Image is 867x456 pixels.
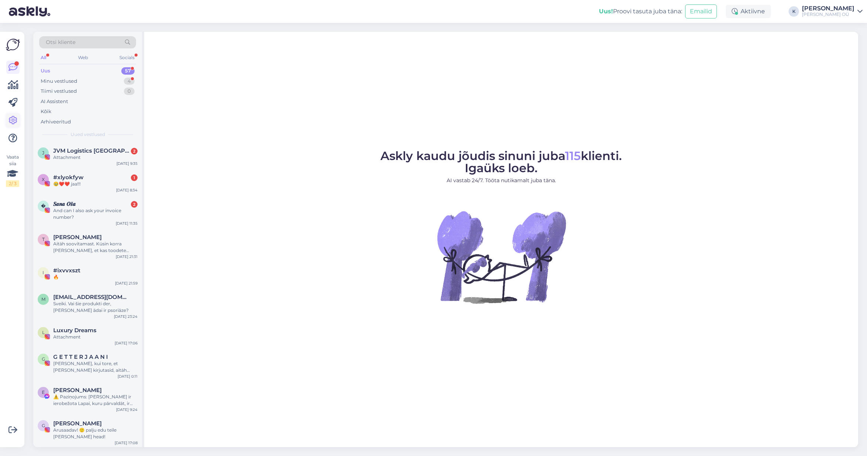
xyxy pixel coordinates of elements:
[131,174,138,181] div: 1
[53,420,102,427] span: Grete Kuld
[726,5,771,18] div: Aktiivne
[116,221,138,226] div: [DATE] 11:35
[53,354,108,360] span: G E T T E R J A A N I
[39,53,48,62] div: All
[565,149,581,163] span: 115
[53,327,96,334] span: Luxury Dreams
[802,6,863,17] a: [PERSON_NAME][PERSON_NAME] OÜ
[115,280,138,286] div: [DATE] 21:59
[41,296,45,302] span: m
[42,423,45,428] span: G
[435,190,568,323] img: No Chat active
[42,177,45,182] span: x
[53,181,138,187] div: 🥹❤️❤️ jaa!!!
[43,270,44,275] span: i
[789,6,799,17] div: K
[6,38,20,52] img: Askly Logo
[53,274,138,280] div: 🔥
[116,161,138,166] div: [DATE] 9:35
[53,387,102,394] span: Emai Kaji
[118,374,138,379] div: [DATE] 0:11
[53,394,138,407] div: ⚠️ Paziņojums: [PERSON_NAME] ir ierobežota Lapai, kuru pārvaldāt, ir ierobežotas noteiktas funkci...
[115,440,138,446] div: [DATE] 17:08
[599,7,682,16] div: Proovi tasuta juba täna:
[380,177,622,184] p: AI vastab 24/7. Tööta nutikamalt juba täna.
[41,203,45,209] span: �
[802,11,854,17] div: [PERSON_NAME] OÜ
[53,234,102,241] span: Toi Nii
[118,53,136,62] div: Socials
[42,330,45,335] span: L
[41,78,77,85] div: Minu vestlused
[53,241,138,254] div: Aitäh soovitamast. Küsin korra [PERSON_NAME], et kas toodete proovimiseks on teil ka testereid võ...
[53,201,76,207] span: 𝑺𝒂𝒏𝒂 𝑶𝒔̌𝒂
[46,38,75,46] span: Otsi kliente
[53,427,138,440] div: Arusaadav! 🙂 palju edu teile [PERSON_NAME] head!
[116,187,138,193] div: [DATE] 8:34
[41,118,71,126] div: Arhiveeritud
[124,78,135,85] div: 4
[53,174,84,181] span: #xlyokfyw
[41,108,51,115] div: Kõik
[41,98,68,105] div: AI Assistent
[124,88,135,95] div: 0
[802,6,854,11] div: [PERSON_NAME]
[116,254,138,259] div: [DATE] 21:31
[42,356,45,362] span: G
[53,154,138,161] div: Attachment
[42,150,44,156] span: J
[131,201,138,208] div: 2
[685,4,717,18] button: Emailid
[114,314,138,319] div: [DATE] 23:24
[6,180,19,187] div: 2 / 3
[41,88,77,95] div: Tiimi vestlused
[6,154,19,187] div: Vaata siia
[77,53,89,62] div: Web
[53,147,130,154] span: JVM Logistics Europe
[71,131,105,138] span: Uued vestlused
[53,267,80,274] span: #ixvvxszt
[42,389,45,395] span: E
[115,340,138,346] div: [DATE] 17:06
[53,334,138,340] div: Attachment
[380,149,622,175] span: Askly kaudu jõudis sinuni juba klienti. Igaüks loeb.
[121,67,135,75] div: 57
[42,236,45,242] span: T
[599,8,613,15] b: Uus!
[53,360,138,374] div: [PERSON_NAME], kui tore, et [PERSON_NAME] kirjutasid, aitäh sulle!✨ Ma armastan juustega tegeleda...
[53,294,130,300] span: mairasvincicka@inbox.lv
[41,67,50,75] div: Uus
[116,407,138,412] div: [DATE] 9:24
[53,300,138,314] div: Sveiki. Vai šie produkti der, [PERSON_NAME] ādai ir psoriāze?
[53,207,138,221] div: And can I also ask your invoice number?
[131,148,138,154] div: 2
